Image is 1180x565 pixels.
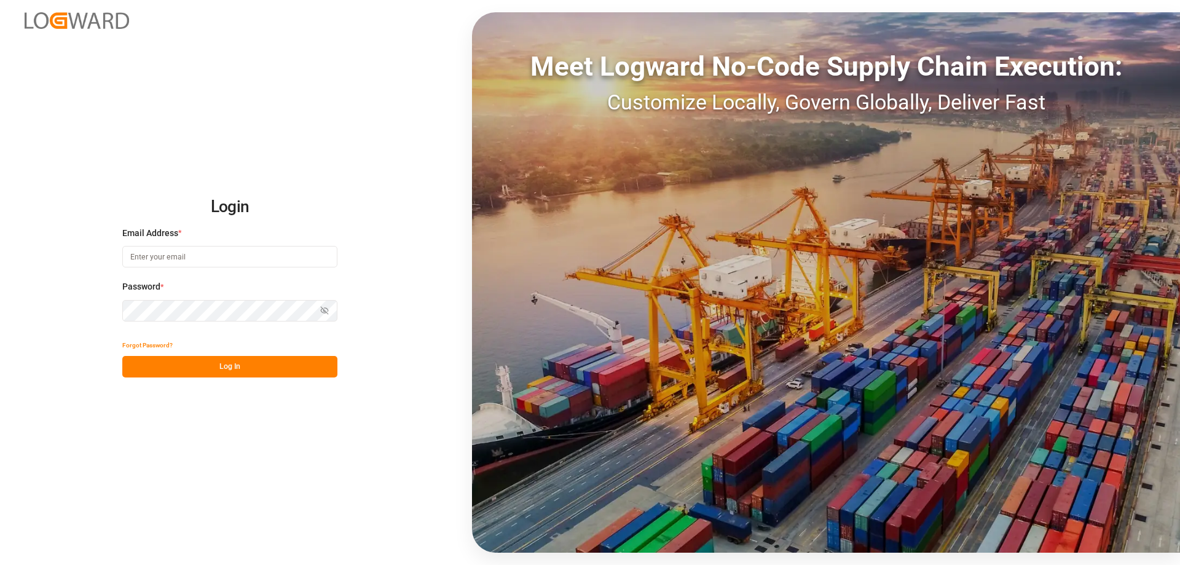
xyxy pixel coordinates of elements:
[25,12,129,29] img: Logward_new_orange.png
[122,356,337,377] button: Log In
[122,334,173,356] button: Forgot Password?
[122,188,337,227] h2: Login
[122,246,337,267] input: Enter your email
[472,87,1180,118] div: Customize Locally, Govern Globally, Deliver Fast
[472,46,1180,87] div: Meet Logward No-Code Supply Chain Execution:
[122,227,178,240] span: Email Address
[122,280,160,293] span: Password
